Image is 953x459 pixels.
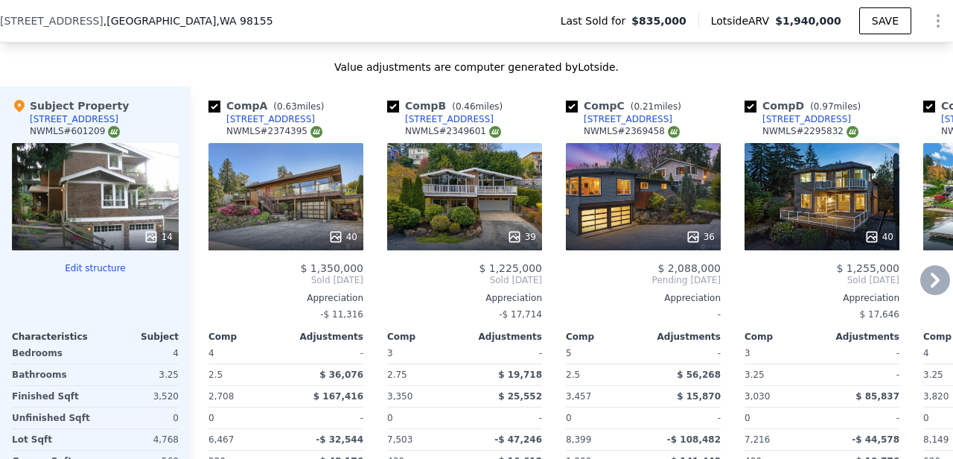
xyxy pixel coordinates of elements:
span: 3,820 [923,391,949,402]
span: $ 167,416 [313,391,363,402]
div: 14 [144,229,173,244]
span: 0 [387,413,393,423]
span: Sold [DATE] [387,274,542,286]
span: $ 36,076 [319,370,363,380]
div: Adjustments [822,331,899,343]
div: 2.5 [208,364,283,385]
div: - [646,343,721,364]
div: [STREET_ADDRESS] [226,113,315,125]
span: 7,503 [387,434,412,445]
span: ( miles) [446,101,509,112]
div: 39 [507,229,536,244]
div: Comp [566,331,643,343]
div: NWMLS # 2349601 [405,125,501,138]
div: Adjustments [286,331,363,343]
span: 5 [566,348,572,358]
div: Comp [208,331,286,343]
span: $ 56,268 [677,370,721,380]
div: Comp B [387,98,509,113]
span: Last Sold for [561,13,632,28]
div: Appreciation [745,292,899,304]
div: [STREET_ADDRESS] [762,113,851,125]
span: -$ 11,316 [320,309,363,320]
div: 40 [328,229,357,244]
div: Comp [745,331,822,343]
img: NWMLS Logo [668,126,680,138]
button: SAVE [859,7,911,34]
span: 3 [745,348,750,358]
div: NWMLS # 2295832 [762,125,858,138]
div: 0 [98,408,179,428]
span: , [GEOGRAPHIC_DATA] [103,13,273,28]
div: - [566,304,721,325]
a: [STREET_ADDRESS] [745,113,851,125]
span: 7,216 [745,434,770,445]
div: - [468,343,542,364]
a: [STREET_ADDRESS] [387,113,494,125]
div: 40 [864,229,893,244]
span: 3,350 [387,391,412,402]
span: -$ 44,578 [852,434,899,445]
button: Show Options [923,6,953,36]
div: Adjustments [465,331,542,343]
span: 0 [923,413,929,423]
span: $835,000 [631,13,686,28]
div: Appreciation [387,292,542,304]
div: - [289,343,363,364]
span: Sold [DATE] [745,274,899,286]
div: 3.25 [98,364,179,385]
span: 4 [208,348,214,358]
div: [STREET_ADDRESS] [405,113,494,125]
span: , WA 98155 [216,15,272,27]
div: - [468,408,542,428]
span: 2,708 [208,391,234,402]
div: Comp D [745,98,867,113]
span: -$ 108,482 [667,434,721,445]
div: 4 [98,343,179,364]
div: Comp [387,331,465,343]
span: $ 2,088,000 [657,262,721,274]
span: 4 [923,348,929,358]
span: 0 [566,413,572,423]
div: Adjustments [643,331,721,343]
span: 3,030 [745,391,770,402]
button: Edit structure [12,262,179,274]
div: 3,520 [98,386,179,407]
div: - [825,364,899,385]
img: NWMLS Logo [108,126,120,138]
div: Appreciation [566,292,721,304]
a: [STREET_ADDRESS] [566,113,672,125]
div: - [825,343,899,364]
div: Unfinished Sqft [12,408,92,428]
span: $ 1,350,000 [300,262,363,274]
span: $ 25,552 [498,391,542,402]
span: ( miles) [804,101,867,112]
div: NWMLS # 2374395 [226,125,322,138]
span: 8,399 [566,434,591,445]
span: $ 1,225,000 [479,262,542,274]
span: 0.46 [456,101,476,112]
div: [STREET_ADDRESS] [584,113,672,125]
span: Lotside ARV [711,13,775,28]
div: NWMLS # 2369458 [584,125,680,138]
div: - [646,408,721,428]
div: [STREET_ADDRESS] [30,113,118,125]
span: 0.97 [814,101,834,112]
div: Bathrooms [12,364,92,385]
span: $ 15,870 [677,391,721,402]
img: NWMLS Logo [310,126,322,138]
div: Bedrooms [12,343,92,364]
span: -$ 32,544 [316,434,363,445]
div: 4,768 [98,429,179,450]
div: Finished Sqft [12,386,92,407]
span: ( miles) [625,101,687,112]
span: Pending [DATE] [566,274,721,286]
div: 2.5 [566,364,640,385]
span: 3,457 [566,391,591,402]
span: 6,467 [208,434,234,445]
div: Appreciation [208,292,363,304]
div: NWMLS # 601209 [30,125,120,138]
span: $ 1,255,000 [836,262,899,274]
img: NWMLS Logo [847,126,858,138]
span: 0.63 [277,101,297,112]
